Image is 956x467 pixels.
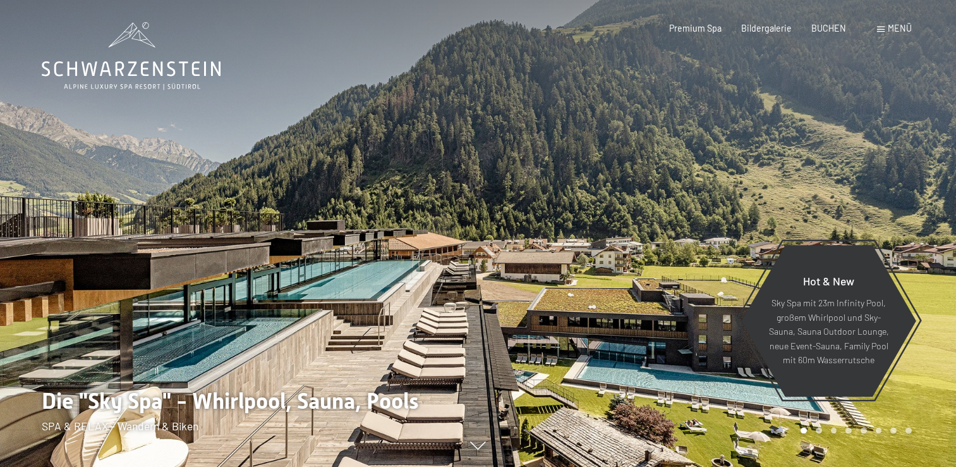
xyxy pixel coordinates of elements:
div: Carousel Page 5 [861,428,867,434]
div: Carousel Page 6 [876,428,882,434]
a: Premium Spa [669,23,722,34]
div: Carousel Page 3 [831,428,837,434]
div: Carousel Page 2 [816,428,822,434]
span: Menü [888,23,912,34]
span: Hot & New [803,274,854,288]
div: Carousel Page 4 [845,428,852,434]
a: Bildergalerie [741,23,792,34]
div: Carousel Page 1 (Current Slide) [801,428,807,434]
a: BUCHEN [811,23,846,34]
a: Hot & New Sky Spa mit 23m Infinity Pool, großem Whirlpool und Sky-Sauna, Sauna Outdoor Lounge, ne... [741,244,917,397]
p: Sky Spa mit 23m Infinity Pool, großem Whirlpool und Sky-Sauna, Sauna Outdoor Lounge, neue Event-S... [768,296,889,368]
div: Carousel Pagination [796,428,911,434]
div: Carousel Page 7 [890,428,897,434]
div: Carousel Page 8 [905,428,912,434]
